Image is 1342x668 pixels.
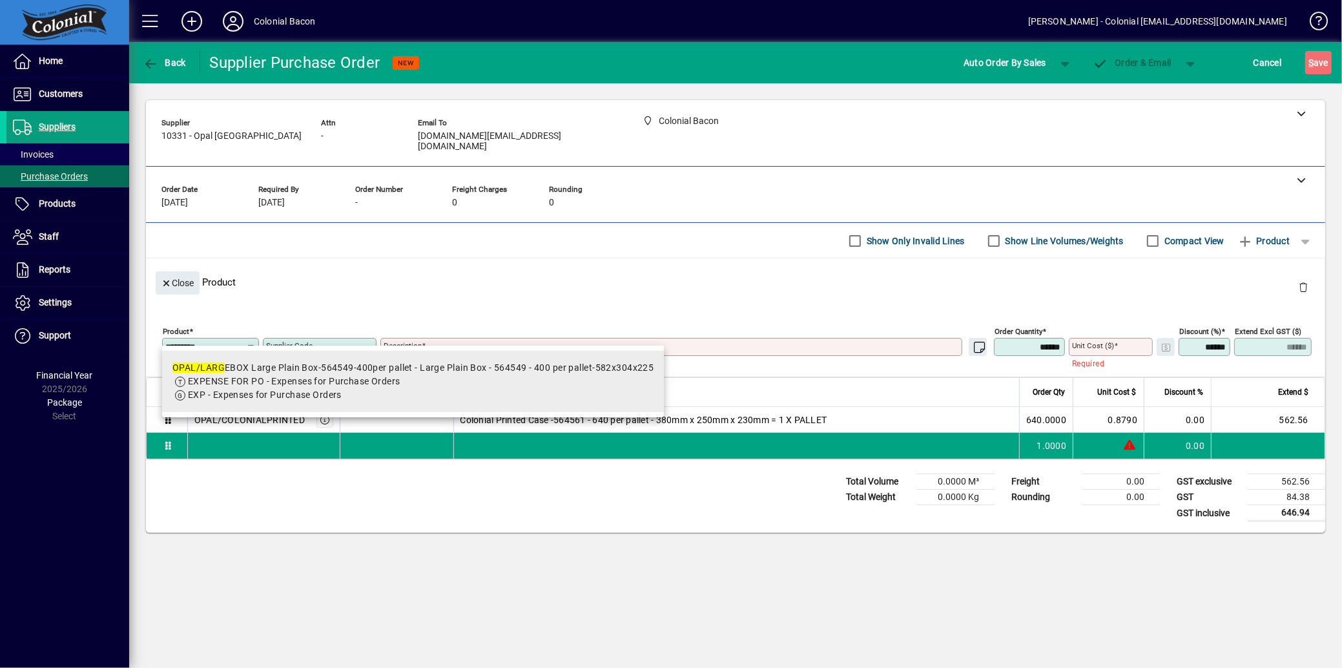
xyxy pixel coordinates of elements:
[161,131,302,141] span: 10331 - Opal [GEOGRAPHIC_DATA]
[39,56,63,66] span: Home
[1162,235,1224,247] label: Compact View
[39,198,76,209] span: Products
[1308,57,1314,68] span: S
[1005,474,1082,490] td: Freight
[1082,490,1160,505] td: 0.00
[188,390,342,400] span: EXP - Expenses for Purchase Orders
[460,413,827,426] span: Colonial Printed Case -564561 - 640 per pallet - 380mm x 250mm x 230mm = 1 X PALLET
[1250,51,1285,74] button: Cancel
[212,10,254,33] button: Profile
[13,171,88,182] span: Purchase Orders
[1248,490,1325,505] td: 84.38
[1211,407,1325,433] td: 562.56
[1179,327,1221,336] mat-label: Discount (%)
[1073,407,1144,433] td: 0.8790
[384,356,980,370] mat-error: Required
[1248,505,1325,521] td: 646.94
[452,198,457,208] span: 0
[1086,51,1178,74] button: Order & Email
[957,51,1053,74] button: Auto Order By Sales
[1072,356,1142,370] mat-error: Required
[1235,327,1301,336] mat-label: Extend excl GST ($)
[398,59,414,67] span: NEW
[39,264,70,275] span: Reports
[6,221,129,253] a: Staff
[1082,474,1160,490] td: 0.00
[194,413,305,426] div: OPAL/COLONIALPRINTED
[1300,3,1326,45] a: Knowledge Base
[6,188,129,220] a: Products
[1170,474,1248,490] td: GST exclusive
[6,320,129,352] a: Support
[1248,474,1325,490] td: 562.56
[172,362,225,373] em: OPAL/LARG
[1019,407,1073,433] td: 640.0000
[39,330,71,340] span: Support
[1144,433,1211,459] td: 0.00
[1019,433,1073,459] td: 1.0000
[266,341,313,350] mat-label: Supplier Code
[964,52,1046,73] span: Auto Order By Sales
[917,490,995,505] td: 0.0000 Kg
[6,45,129,78] a: Home
[171,10,212,33] button: Add
[1072,341,1114,350] mat-label: Unit Cost ($)
[37,370,93,381] span: Financial Year
[1170,505,1248,521] td: GST inclusive
[6,78,129,110] a: Customers
[161,273,194,294] span: Close
[418,131,612,152] span: [DOMAIN_NAME][EMAIL_ADDRESS][DOMAIN_NAME]
[161,198,188,208] span: [DATE]
[384,341,422,350] mat-label: Description
[39,89,83,99] span: Customers
[6,287,129,319] a: Settings
[1278,385,1308,399] span: Extend $
[1305,51,1332,74] button: Save
[139,51,189,74] button: Back
[13,149,54,160] span: Invoices
[39,297,72,308] span: Settings
[917,474,995,490] td: 0.0000 M³
[254,11,315,32] div: Colonial Bacon
[258,198,285,208] span: [DATE]
[39,231,59,242] span: Staff
[129,51,200,74] app-page-header-button: Back
[321,131,324,141] span: -
[172,361,654,375] div: EBOX Large Plain Box-564549-400per pallet - Large Plain Box - 564549 - 400 per pallet-582x304x225
[1308,52,1328,73] span: ave
[152,277,203,288] app-page-header-button: Close
[188,376,400,386] span: EXPENSE FOR PO - Expenses for Purchase Orders
[39,121,76,132] span: Suppliers
[1254,52,1282,73] span: Cancel
[549,198,554,208] span: 0
[1288,281,1319,293] app-page-header-button: Delete
[162,351,664,412] mat-option: OPAL/LARGEBOX Large Plain Box-564549-400per pallet - Large Plain Box - 564549 - 400 per pallet-58...
[1164,385,1203,399] span: Discount %
[840,474,917,490] td: Total Volume
[156,271,200,295] button: Close
[1003,235,1124,247] label: Show Line Volumes/Weights
[1028,11,1287,32] div: [PERSON_NAME] - Colonial [EMAIL_ADDRESS][DOMAIN_NAME]
[6,165,129,187] a: Purchase Orders
[995,327,1042,336] mat-label: Order Quantity
[47,397,82,408] span: Package
[146,258,1325,306] div: Product
[355,198,358,208] span: -
[1288,271,1319,302] button: Delete
[840,490,917,505] td: Total Weight
[864,235,965,247] label: Show Only Invalid Lines
[1093,57,1172,68] span: Order & Email
[1170,490,1248,505] td: GST
[163,327,189,336] mat-label: Product
[6,143,129,165] a: Invoices
[210,52,380,73] div: Supplier Purchase Order
[1005,490,1082,505] td: Rounding
[1097,385,1136,399] span: Unit Cost $
[1144,407,1211,433] td: 0.00
[1033,385,1065,399] span: Order Qty
[6,254,129,286] a: Reports
[143,57,186,68] span: Back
